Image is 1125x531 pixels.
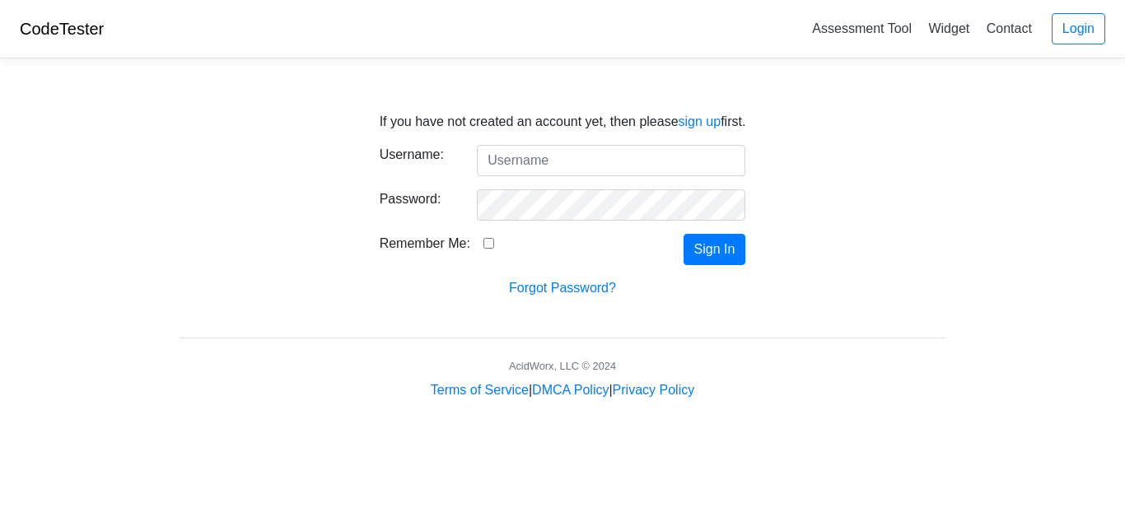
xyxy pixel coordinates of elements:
a: Widget [922,15,976,42]
a: Terms of Service [431,383,529,397]
a: Assessment Tool [805,15,918,42]
a: Forgot Password? [509,281,616,295]
label: Password: [367,189,465,214]
div: | | [431,380,694,400]
a: DMCA Policy [532,383,609,397]
button: Sign In [684,234,746,265]
a: Privacy Policy [613,383,695,397]
a: Contact [980,15,1039,42]
a: sign up [679,114,721,128]
label: Remember Me: [380,234,470,254]
p: If you have not created an account yet, then please first. [380,112,746,132]
label: Username: [367,145,465,170]
input: Username [477,145,745,176]
div: AcidWorx, LLC © 2024 [509,358,616,374]
a: CodeTester [20,20,104,38]
a: Login [1052,13,1105,44]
